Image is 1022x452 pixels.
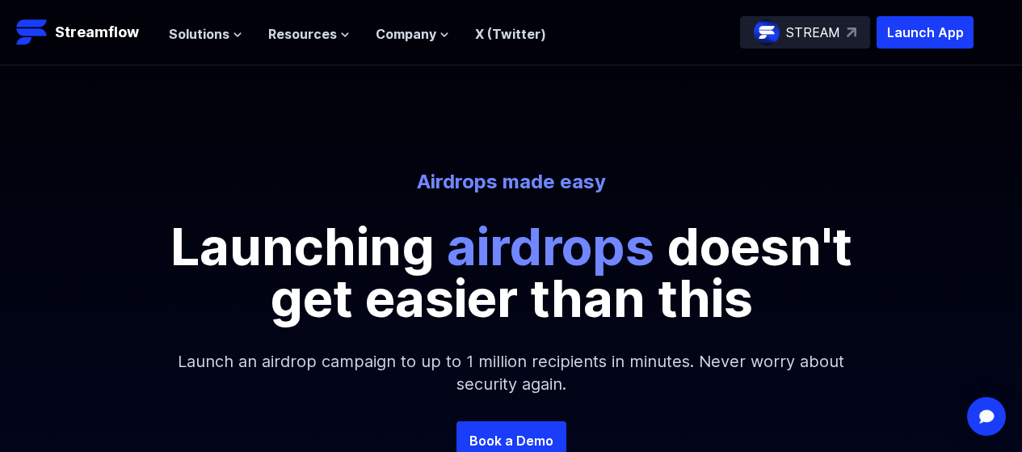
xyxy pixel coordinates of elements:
button: Company [376,24,449,44]
button: Launch App [877,16,974,49]
span: Solutions [169,24,229,44]
p: Streamflow [55,21,139,44]
img: streamflow-logo-circle.png [754,19,780,45]
a: Streamflow [16,16,153,49]
span: Resources [268,24,337,44]
button: Resources [268,24,350,44]
img: Streamflow Logo [16,16,48,49]
span: Company [376,24,436,44]
button: Solutions [169,24,242,44]
p: Launch an airdrop campaign to up to 1 million recipients in minutes. Never worry about security a... [164,324,859,421]
div: Open Intercom Messenger [967,397,1006,436]
p: STREAM [786,23,840,42]
p: Airdrops made easy [64,169,959,195]
span: airdrops [447,215,654,277]
img: top-right-arrow.svg [847,27,856,37]
p: Launching doesn't get easier than this [148,221,875,324]
a: X (Twitter) [475,26,546,42]
a: STREAM [740,16,870,49]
